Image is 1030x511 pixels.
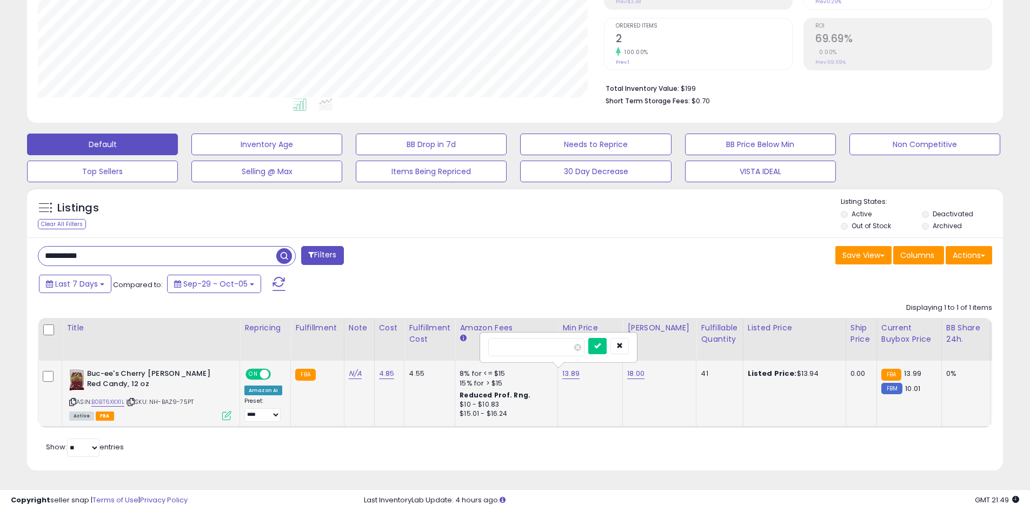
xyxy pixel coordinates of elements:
[606,81,984,94] li: $199
[460,334,466,343] small: Amazon Fees.
[460,322,553,334] div: Amazon Fees
[562,322,618,334] div: Min Price
[849,134,1000,155] button: Non Competitive
[46,442,124,452] span: Show: entries
[191,161,342,182] button: Selling @ Max
[881,383,902,394] small: FBM
[562,368,580,379] a: 13.89
[379,322,400,334] div: Cost
[748,322,841,334] div: Listed Price
[748,369,838,379] div: $13.94
[701,369,734,379] div: 41
[113,280,163,290] span: Compared to:
[349,368,362,379] a: N/A
[946,322,986,345] div: BB Share 24h.
[247,370,260,379] span: ON
[815,48,837,56] small: 0.00%
[881,322,937,345] div: Current Buybox Price
[616,23,792,29] span: Ordered Items
[616,59,629,65] small: Prev: 1
[167,275,261,293] button: Sep-29 - Oct-05
[850,322,872,345] div: Ship Price
[183,278,248,289] span: Sep-29 - Oct-05
[850,369,868,379] div: 0.00
[852,209,872,218] label: Active
[460,369,549,379] div: 8% for <= $15
[244,322,286,334] div: Repricing
[905,383,920,394] span: 10.01
[349,322,370,334] div: Note
[87,369,218,391] b: Buc-ee's Cherry [PERSON_NAME] Red Candy, 12 oz
[69,369,231,419] div: ASIN:
[27,161,178,182] button: Top Sellers
[685,134,836,155] button: BB Price Below Min
[364,495,1019,506] div: Last InventoryLab Update: 4 hours ago.
[460,390,530,400] b: Reduced Prof. Rng.
[191,134,342,155] button: Inventory Age
[815,59,846,65] small: Prev: 69.69%
[126,397,194,406] span: | SKU: NH-BAZ9-75PT
[946,246,992,264] button: Actions
[460,379,549,388] div: 15% for > $15
[748,368,797,379] b: Listed Price:
[904,368,921,379] span: 13.99
[140,495,188,505] a: Privacy Policy
[520,161,671,182] button: 30 Day Decrease
[11,495,188,506] div: seller snap | |
[356,161,507,182] button: Items Being Repriced
[409,322,450,345] div: Fulfillment Cost
[627,368,644,379] a: 18.00
[627,322,692,334] div: [PERSON_NAME]
[55,278,98,289] span: Last 7 Days
[692,96,710,106] span: $0.70
[815,23,992,29] span: ROI
[69,369,84,390] img: 41CA9L29XbL._SL40_.jpg
[841,197,1003,207] p: Listing States:
[295,369,315,381] small: FBA
[835,246,892,264] button: Save View
[933,221,962,230] label: Archived
[460,400,549,409] div: $10 - $10.83
[38,219,86,229] div: Clear All Filters
[946,369,982,379] div: 0%
[39,275,111,293] button: Last 7 Days
[27,134,178,155] button: Default
[295,322,339,334] div: Fulfillment
[975,495,1019,505] span: 2025-10-13 21:49 GMT
[906,303,992,313] div: Displaying 1 to 1 of 1 items
[685,161,836,182] button: VISTA IDEAL
[11,495,50,505] strong: Copyright
[92,495,138,505] a: Terms of Use
[616,32,792,47] h2: 2
[893,246,944,264] button: Columns
[409,369,447,379] div: 4.55
[57,201,99,216] h5: Listings
[815,32,992,47] h2: 69.69%
[269,370,287,379] span: OFF
[606,84,679,93] b: Total Inventory Value:
[933,209,973,218] label: Deactivated
[852,221,891,230] label: Out of Stock
[67,322,235,334] div: Title
[244,386,282,395] div: Amazon AI
[244,397,282,422] div: Preset:
[460,409,549,419] div: $15.01 - $16.24
[91,397,124,407] a: B0BT6XKX1L
[621,48,648,56] small: 100.00%
[96,412,114,421] span: FBA
[606,96,690,105] b: Short Term Storage Fees:
[69,412,94,421] span: All listings currently available for purchase on Amazon
[881,369,901,381] small: FBA
[900,250,934,261] span: Columns
[520,134,671,155] button: Needs to Reprice
[301,246,343,265] button: Filters
[356,134,507,155] button: BB Drop in 7d
[379,368,395,379] a: 4.85
[701,322,738,345] div: Fulfillable Quantity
